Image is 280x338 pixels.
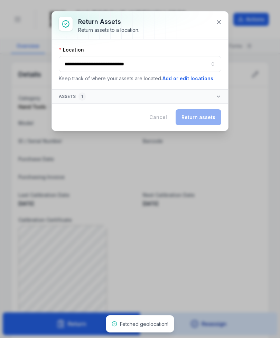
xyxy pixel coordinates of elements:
h3: Return assets [78,17,139,27]
div: Return assets to a location. [78,27,139,34]
span: Fetched geolocation! [120,321,168,327]
p: Keep track of where your assets are located. [59,75,221,82]
div: 1 [78,92,86,101]
label: Location [59,46,84,53]
span: Assets [59,92,86,101]
button: Assets1 [52,90,228,103]
button: Add or edit locations [162,75,214,82]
